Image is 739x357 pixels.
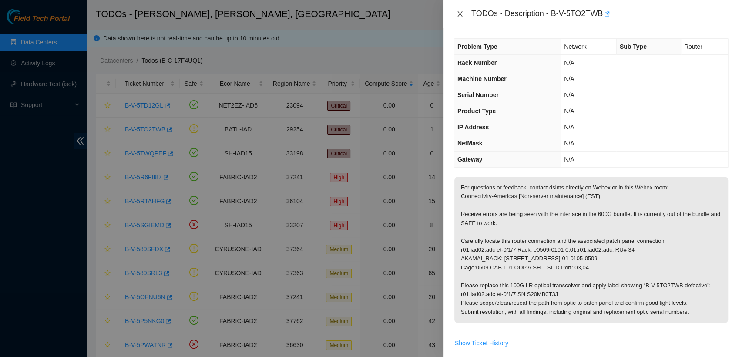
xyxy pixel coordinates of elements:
span: Rack Number [457,59,497,66]
span: Gateway [457,156,483,163]
span: NetMask [457,140,483,147]
span: Machine Number [457,75,507,82]
span: Serial Number [457,91,499,98]
button: Show Ticket History [454,336,509,350]
span: N/A [564,108,574,115]
span: IP Address [457,124,489,131]
button: Close [454,10,466,18]
span: N/A [564,140,574,147]
span: N/A [564,124,574,131]
span: Problem Type [457,43,497,50]
span: N/A [564,59,574,66]
span: Router [684,43,702,50]
span: N/A [564,156,574,163]
span: N/A [564,91,574,98]
span: Network [564,43,586,50]
span: Show Ticket History [455,338,508,348]
div: TODOs - Description - B-V-5TO2TWB [471,7,729,21]
span: Sub Type [620,43,647,50]
p: For questions or feedback, contact dsims directly on Webex or in this Webex room: Connectivity-Am... [454,177,728,323]
span: N/A [564,75,574,82]
span: close [457,10,464,17]
span: Product Type [457,108,496,115]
